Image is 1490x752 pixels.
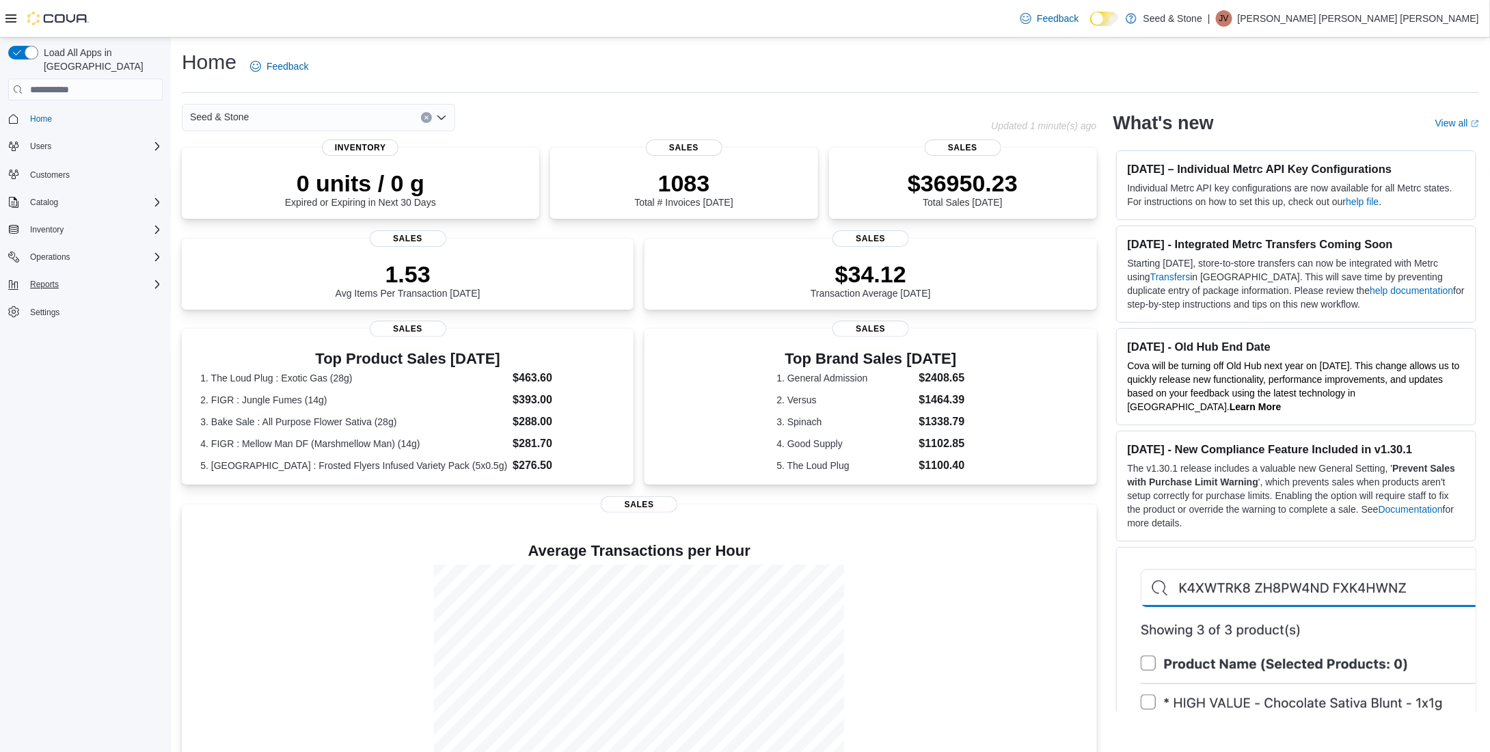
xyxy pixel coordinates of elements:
dd: $288.00 [513,414,615,430]
p: 1083 [634,170,733,197]
p: [PERSON_NAME] [PERSON_NAME] [PERSON_NAME] [1238,10,1479,27]
button: Operations [3,247,168,267]
p: 0 units / 0 g [285,170,436,197]
h3: Top Brand Sales [DATE] [776,351,964,367]
a: help file [1346,196,1379,207]
button: Inventory [3,220,168,239]
p: 1.53 [336,260,480,288]
dt: 4. Good Supply [776,437,913,451]
span: Sales [370,321,446,337]
button: Catalog [3,193,168,212]
span: Customers [30,170,70,180]
p: The v1.30.1 release includes a valuable new General Setting, ' ', which prevents sales when produ... [1128,461,1465,530]
span: JV [1219,10,1229,27]
a: Documentation [1379,504,1443,515]
span: Dark Mode [1090,26,1091,27]
h3: [DATE] – Individual Metrc API Key Configurations [1128,162,1465,176]
h2: What's new [1113,112,1214,134]
a: Learn More [1230,401,1281,412]
span: Catalog [25,194,163,211]
a: Home [25,111,57,127]
div: Expired or Expiring in Next 30 Days [285,170,436,208]
div: Transaction Average [DATE] [811,260,931,299]
span: Home [30,113,52,124]
dt: 1. General Admission [776,371,913,385]
span: Sales [832,230,909,247]
h3: Top Product Sales [DATE] [200,351,615,367]
h1: Home [182,49,236,76]
span: Sales [646,139,722,156]
span: Users [30,141,51,152]
dt: 2. Versus [776,393,913,407]
span: Settings [30,307,59,318]
span: Reports [25,276,163,293]
span: Users [25,138,163,155]
span: Inventory [30,224,64,235]
span: Sales [832,321,909,337]
button: Customers [3,164,168,184]
dt: 5. The Loud Plug [776,459,913,472]
p: Seed & Stone [1143,10,1202,27]
p: Starting [DATE], store-to-store transfers can now be integrated with Metrc using in [GEOGRAPHIC_D... [1128,256,1465,311]
button: Users [3,137,168,156]
dd: $1464.39 [919,392,965,408]
a: Transfers [1150,271,1191,282]
div: Total Sales [DATE] [908,170,1018,208]
dd: $1338.79 [919,414,965,430]
h4: Average Transactions per Hour [193,543,1086,559]
div: Total # Invoices [DATE] [634,170,733,208]
nav: Complex example [8,103,163,358]
button: Operations [25,249,76,265]
span: Feedback [1037,12,1079,25]
button: Reports [3,275,168,294]
dt: 4. FIGR : Mellow Man DF (Marshmellow Man) (14g) [200,437,507,451]
dd: $1102.85 [919,435,965,452]
button: Open list of options [436,112,447,123]
dd: $281.70 [513,435,615,452]
dt: 3. Bake Sale : All Purpose Flower Sativa (28g) [200,415,507,429]
p: Individual Metrc API key configurations are now available for all Metrc states. For instructions ... [1128,181,1465,209]
a: Feedback [1015,5,1084,32]
a: View allExternal link [1435,118,1479,129]
span: Settings [25,304,163,321]
span: Sales [370,230,446,247]
dd: $2408.65 [919,370,965,386]
dt: 2. FIGR : Jungle Fumes (14g) [200,393,507,407]
h3: [DATE] - Old Hub End Date [1128,340,1465,353]
svg: External link [1471,120,1479,128]
span: Feedback [267,59,308,73]
img: Cova [27,12,89,25]
span: Reports [30,279,59,290]
p: $34.12 [811,260,931,288]
div: Avg Items Per Transaction [DATE] [336,260,480,299]
input: Dark Mode [1090,12,1119,26]
dt: 3. Spinach [776,415,913,429]
p: $36950.23 [908,170,1018,197]
a: help documentation [1370,285,1453,296]
button: Inventory [25,221,69,238]
dt: 5. [GEOGRAPHIC_DATA] : Frosted Flyers Infused Variety Pack (5x0.5g) [200,459,507,472]
span: Sales [925,139,1001,156]
dd: $393.00 [513,392,615,408]
p: | [1208,10,1210,27]
dd: $1100.40 [919,457,965,474]
h3: [DATE] - New Compliance Feature Included in v1.30.1 [1128,442,1465,456]
span: Home [25,110,163,127]
dt: 1. The Loud Plug : Exotic Gas (28g) [200,371,507,385]
span: Inventory [322,139,398,156]
span: Catalog [30,197,58,208]
button: Users [25,138,57,155]
button: Clear input [421,112,432,123]
div: Joao Victor Marques Pacheco [1216,10,1232,27]
p: Updated 1 minute(s) ago [991,120,1096,131]
span: Cova will be turning off Old Hub next year on [DATE]. This change allows us to quickly release ne... [1128,360,1460,412]
button: Catalog [25,194,64,211]
dd: $276.50 [513,457,615,474]
dd: $463.60 [513,370,615,386]
span: Customers [25,165,163,183]
button: Reports [25,276,64,293]
span: Operations [25,249,163,265]
button: Home [3,109,168,129]
a: Settings [25,304,65,321]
